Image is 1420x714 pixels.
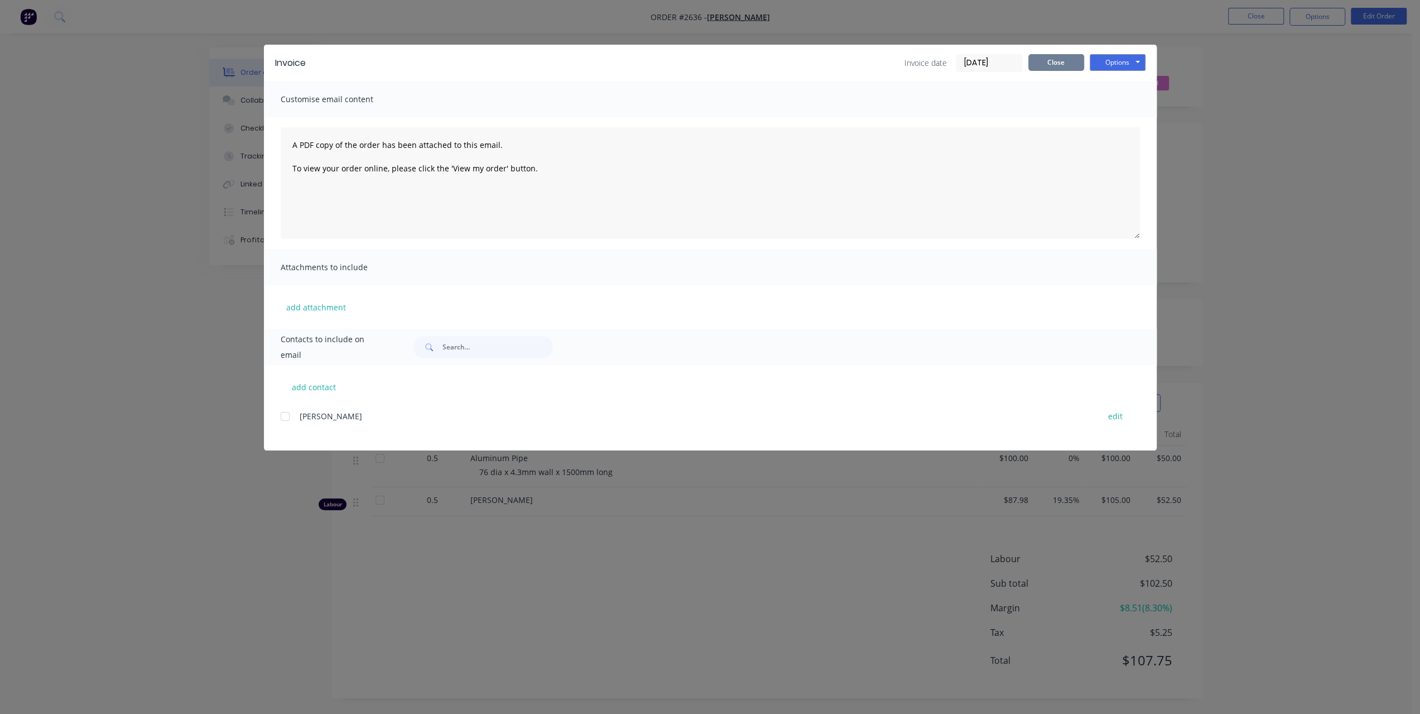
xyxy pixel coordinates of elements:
[904,57,947,69] span: Invoice date
[281,127,1140,239] textarea: A PDF copy of the order has been attached to this email. To view your order online, please click ...
[281,378,348,395] button: add contact
[281,332,386,363] span: Contacts to include on email
[1090,54,1145,71] button: Options
[1028,54,1084,71] button: Close
[300,411,362,421] span: [PERSON_NAME]
[281,92,403,107] span: Customise email content
[442,336,553,358] input: Search...
[281,299,352,315] button: add attachment
[275,56,306,70] div: Invoice
[281,260,403,275] span: Attachments to include
[1101,409,1129,424] button: edit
